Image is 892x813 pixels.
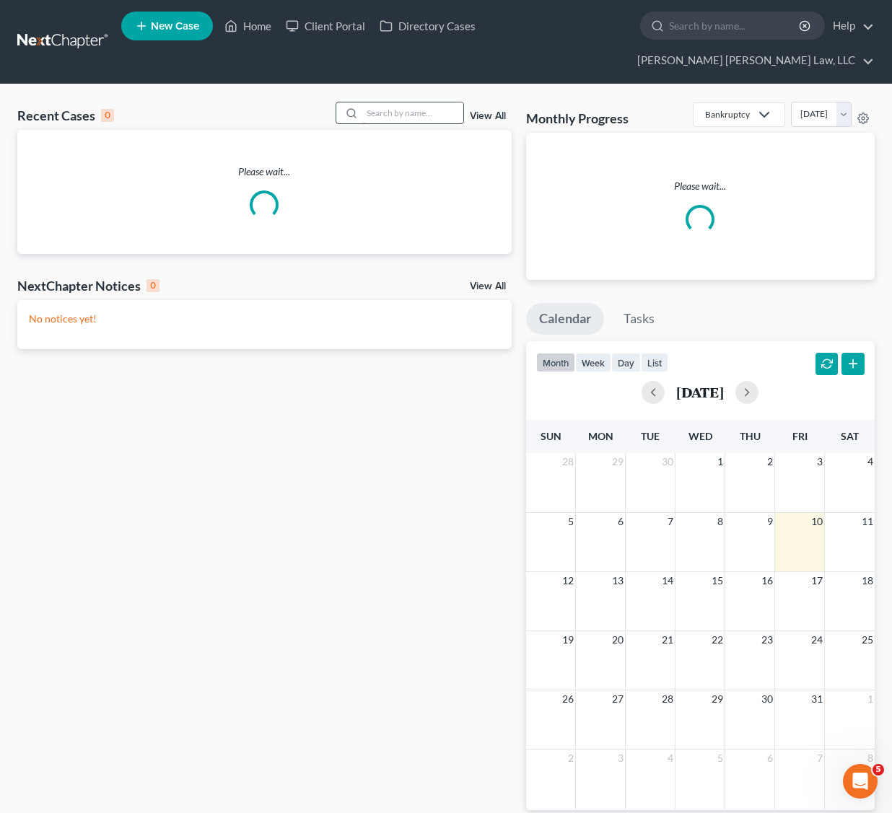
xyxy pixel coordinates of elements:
span: 6 [766,750,774,767]
span: 7 [666,513,675,530]
a: View All [470,111,506,121]
iframe: Intercom live chat [843,764,878,799]
input: Search by name... [669,12,801,39]
span: 7 [816,750,824,767]
span: 5 [873,764,884,775]
span: 15 [710,572,725,589]
span: 27 [611,690,625,708]
a: Client Portal [279,13,372,39]
div: 0 [147,279,159,292]
span: 1 [866,690,875,708]
a: [PERSON_NAME] [PERSON_NAME] Law, LLC [630,48,874,74]
div: Recent Cases [17,107,114,124]
span: 18 [860,572,875,589]
span: 8 [866,750,875,767]
a: View All [470,281,506,291]
span: 5 [716,750,725,767]
span: 8 [716,513,725,530]
span: 3 [816,453,824,470]
button: list [641,353,668,372]
span: 10 [810,513,824,530]
span: 4 [866,453,875,470]
button: day [611,353,641,372]
a: Home [217,13,279,39]
span: New Case [151,21,199,32]
span: 30 [660,453,675,470]
span: 19 [561,631,575,649]
span: 24 [810,631,824,649]
span: 11 [860,513,875,530]
div: Bankruptcy [705,108,750,120]
span: 26 [561,690,575,708]
a: Directory Cases [372,13,483,39]
div: NextChapter Notices [17,277,159,294]
a: Tasks [611,303,668,335]
span: 25 [860,631,875,649]
a: Calendar [526,303,604,335]
span: Sun [541,430,561,442]
p: Please wait... [17,164,512,179]
span: Mon [588,430,613,442]
p: No notices yet! [29,312,500,326]
span: 29 [710,690,725,708]
span: 21 [660,631,675,649]
span: 4 [666,750,675,767]
span: 16 [760,572,774,589]
span: Tue [641,430,660,442]
span: 30 [760,690,774,708]
h2: [DATE] [676,384,724,400]
span: 3 [616,750,625,767]
span: 9 [766,513,774,530]
span: 31 [810,690,824,708]
span: 6 [616,513,625,530]
span: 1 [716,453,725,470]
input: Search by name... [362,102,463,123]
span: 28 [660,690,675,708]
a: Help [826,13,874,39]
span: 14 [660,572,675,589]
span: 28 [561,453,575,470]
button: week [575,353,611,372]
span: 2 [766,453,774,470]
span: Sat [841,430,859,442]
div: 0 [101,109,114,122]
span: 22 [710,631,725,649]
span: 13 [611,572,625,589]
span: 2 [567,750,575,767]
span: 12 [561,572,575,589]
button: month [536,353,575,372]
h3: Monthly Progress [526,110,629,127]
span: 29 [611,453,625,470]
span: 20 [611,631,625,649]
span: Thu [740,430,761,442]
span: Wed [688,430,712,442]
span: 5 [567,513,575,530]
span: 17 [810,572,824,589]
span: 23 [760,631,774,649]
p: Please wait... [538,179,863,193]
span: Fri [792,430,808,442]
